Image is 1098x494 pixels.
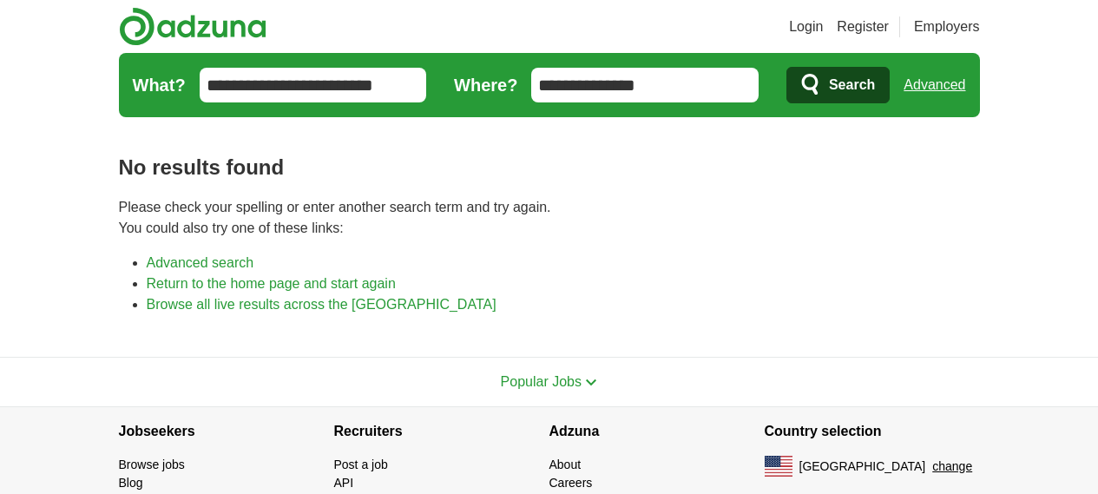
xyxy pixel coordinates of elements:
[119,458,185,471] a: Browse jobs
[549,476,593,490] a: Careers
[119,476,143,490] a: Blog
[789,16,823,37] a: Login
[765,456,792,477] img: US flag
[119,197,980,239] p: Please check your spelling or enter another search term and try again. You could also try one of ...
[501,374,582,389] span: Popular Jobs
[932,458,972,476] button: change
[904,68,965,102] a: Advanced
[799,458,926,476] span: [GEOGRAPHIC_DATA]
[454,72,517,98] label: Where?
[119,7,266,46] img: Adzuna logo
[147,297,496,312] a: Browse all live results across the [GEOGRAPHIC_DATA]
[133,72,186,98] label: What?
[829,68,875,102] span: Search
[119,152,980,183] h1: No results found
[334,458,388,471] a: Post a job
[765,407,980,456] h4: Country selection
[147,255,254,270] a: Advanced search
[549,458,582,471] a: About
[334,476,354,490] a: API
[786,67,890,103] button: Search
[837,16,889,37] a: Register
[147,276,396,291] a: Return to the home page and start again
[914,16,980,37] a: Employers
[585,379,597,386] img: toggle icon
